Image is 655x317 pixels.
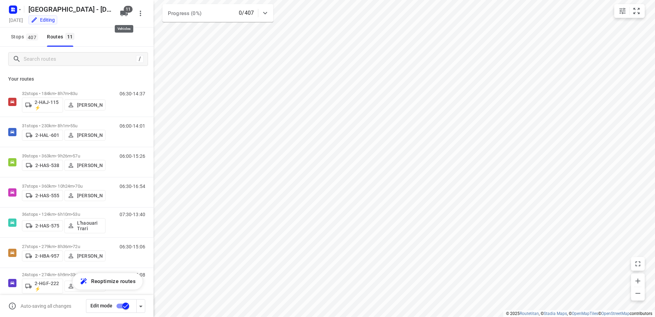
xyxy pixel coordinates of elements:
a: OpenStreetMap [601,311,630,316]
button: [PERSON_NAME] [64,160,106,171]
button: 2-HAL-601 [22,130,63,141]
span: 11 [65,33,75,40]
span: • [71,153,73,158]
button: Map settings [616,4,629,18]
button: Reoptimize routes [73,273,143,290]
button: L'haouari Trari [64,218,106,233]
p: 07:30-13:40 [120,212,145,217]
button: [PERSON_NAME] [64,250,106,261]
li: © 2025 , © , © © contributors [506,311,652,316]
button: 11 [117,7,131,20]
p: 2-HAS-538 [35,163,59,168]
span: • [74,184,75,189]
p: 08:00-14:08 [120,272,145,278]
a: Routetitan [520,311,539,316]
div: / [136,55,144,63]
span: 72u [73,244,80,249]
p: 2-HAL-601 [35,132,59,138]
p: 2-HAS-555 [35,193,59,198]
input: Search routes [24,54,136,64]
p: 2-HAS-575 [35,223,59,228]
p: 2-HAJ-115 ⚡ [35,99,60,110]
span: 83u [70,91,77,96]
p: [PERSON_NAME] [77,102,102,108]
button: 2-HAJ-115 ⚡ [22,97,63,113]
p: 06:00-15:26 [120,153,145,159]
span: 11 [124,6,133,13]
p: 32 stops • 184km • 8h7m [22,91,106,96]
p: 31 stops • 230km • 8h1m [22,123,106,128]
p: 24 stops • 274km • 6h9m [22,272,106,277]
button: 2-HBA-957 [22,250,63,261]
a: Stadia Maps [544,311,567,316]
div: Routes [47,33,76,41]
a: OpenMapTiles [572,311,598,316]
span: • [69,91,70,96]
div: Driver app settings [137,302,145,310]
p: L'haouari Trari [77,220,102,231]
button: [PERSON_NAME] [64,281,106,292]
span: • [69,272,70,277]
span: 53u [73,212,80,217]
p: 39 stops • 363km • 9h26m [22,153,106,158]
p: 37 stops • 360km • 10h24m [22,184,106,189]
span: 33u [70,272,77,277]
button: 2-HAS-555 [22,190,63,201]
p: [PERSON_NAME] [77,132,102,138]
span: 55u [70,123,77,128]
button: [PERSON_NAME] [64,130,106,141]
p: 06:30-16:54 [120,184,145,189]
button: [PERSON_NAME] [64,190,106,201]
span: Edit mode [90,303,112,308]
button: 2-HAS-538 [22,160,63,171]
p: 06:30-15:06 [120,244,145,249]
p: 06:00-14:01 [120,123,145,129]
p: 0/407 [239,9,254,17]
p: [PERSON_NAME] [77,193,102,198]
p: Auto-saving all changes [21,303,71,309]
span: • [71,244,73,249]
p: [PERSON_NAME] [77,253,102,259]
p: Your routes [8,75,145,83]
span: Progress (0%) [168,10,201,16]
p: 27 stops • 279km • 8h36m [22,244,106,249]
span: • [71,212,73,217]
span: 57u [73,153,80,158]
h5: [GEOGRAPHIC_DATA] - [DATE] [26,4,114,15]
span: 70u [75,184,82,189]
span: Reoptimize routes [91,277,136,286]
button: Fit zoom [630,4,643,18]
p: 36 stops • 124km • 6h10m [22,212,106,217]
span: Stops [11,33,40,41]
p: [PERSON_NAME] [77,163,102,168]
button: 2-HGF-222 ⚡ [22,279,63,294]
p: 2-HBA-957 [35,253,59,259]
p: 06:30-14:37 [120,91,145,96]
span: • [69,123,70,128]
div: small contained button group [614,4,645,18]
div: Progress (0%)0/407 [162,4,273,22]
h5: [DATE] [6,16,26,24]
div: Editing [31,16,55,23]
button: [PERSON_NAME] [64,99,106,110]
button: 2-HAS-575 [22,220,63,231]
span: 407 [26,34,38,40]
button: More [134,7,147,20]
p: 2-HGF-222 ⚡ [35,281,60,292]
